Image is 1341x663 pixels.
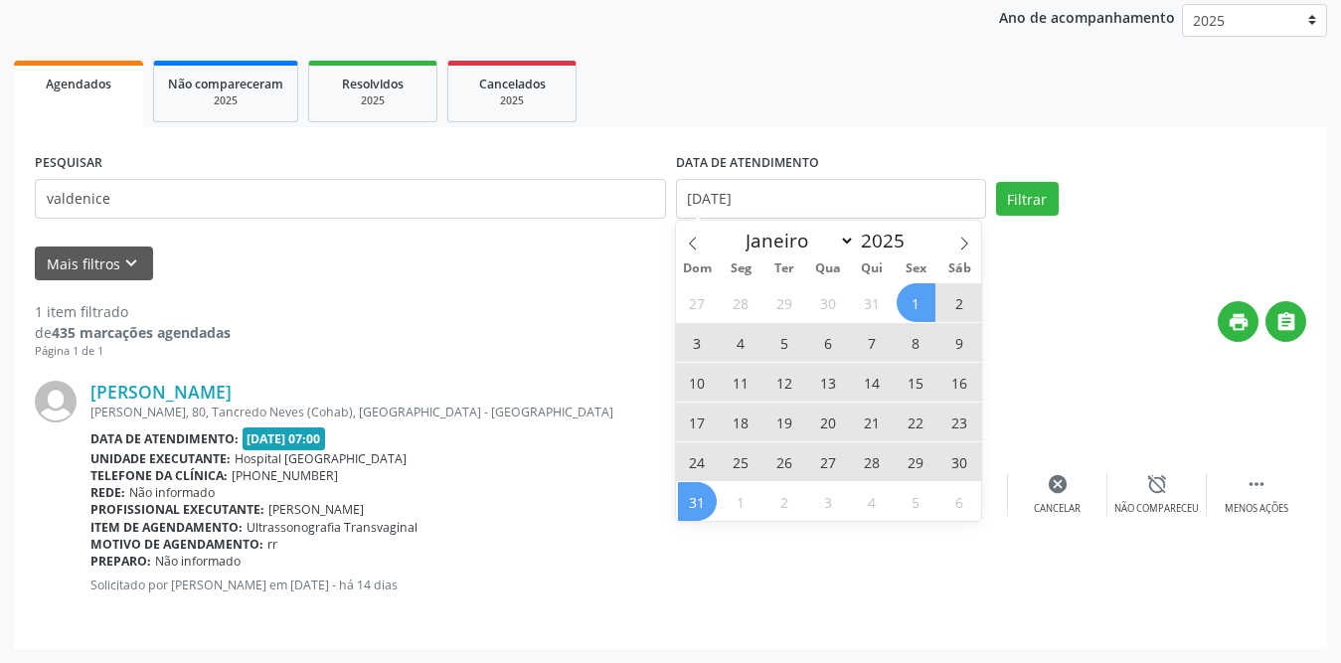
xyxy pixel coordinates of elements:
[90,501,264,518] b: Profissional executante:
[90,467,228,484] b: Telefone da clínica:
[894,262,937,275] span: Sex
[168,76,283,92] span: Não compareceram
[1265,301,1306,342] button: 
[676,262,720,275] span: Dom
[806,262,850,275] span: Qua
[809,363,848,402] span: Agosto 13, 2025
[678,403,717,441] span: Agosto 17, 2025
[940,363,979,402] span: Agosto 16, 2025
[247,519,418,536] span: Ultrassonografia Transvaginal
[722,442,760,481] span: Agosto 25, 2025
[765,323,804,362] span: Agosto 5, 2025
[897,403,935,441] span: Agosto 22, 2025
[1034,502,1081,516] div: Cancelar
[937,262,981,275] span: Sáb
[90,381,232,403] a: [PERSON_NAME]
[809,323,848,362] span: Agosto 6, 2025
[765,482,804,521] span: Setembro 2, 2025
[35,301,231,322] div: 1 item filtrado
[676,179,986,219] input: Selecione um intervalo
[765,363,804,402] span: Agosto 12, 2025
[168,93,283,108] div: 2025
[676,148,819,179] label: DATA DE ATENDIMENTO
[35,381,77,422] img: img
[762,262,806,275] span: Ter
[90,404,710,420] div: [PERSON_NAME], 80, Tancredo Neves (Cohab), [GEOGRAPHIC_DATA] - [GEOGRAPHIC_DATA]
[1246,473,1267,495] i: 
[850,262,894,275] span: Qui
[120,252,142,274] i: keyboard_arrow_down
[897,323,935,362] span: Agosto 8, 2025
[765,403,804,441] span: Agosto 19, 2025
[897,442,935,481] span: Agosto 29, 2025
[479,76,546,92] span: Cancelados
[678,442,717,481] span: Agosto 24, 2025
[90,450,231,467] b: Unidade executante:
[35,179,666,219] input: Nome, CNS
[1047,473,1069,495] i: cancel
[90,536,263,553] b: Motivo de agendamento:
[35,343,231,360] div: Página 1 de 1
[722,482,760,521] span: Setembro 1, 2025
[35,148,102,179] label: PESQUISAR
[90,553,151,570] b: Preparo:
[897,482,935,521] span: Setembro 5, 2025
[897,283,935,322] span: Agosto 1, 2025
[323,93,422,108] div: 2025
[722,403,760,441] span: Agosto 18, 2025
[678,363,717,402] span: Agosto 10, 2025
[853,403,892,441] span: Agosto 21, 2025
[90,484,125,501] b: Rede:
[678,482,717,521] span: Agosto 31, 2025
[999,4,1175,29] p: Ano de acompanhamento
[46,76,111,92] span: Agendados
[719,262,762,275] span: Seg
[243,427,326,450] span: [DATE] 07:00
[765,283,804,322] span: Julho 29, 2025
[737,227,856,254] select: Month
[267,536,277,553] span: rr
[722,283,760,322] span: Julho 28, 2025
[678,283,717,322] span: Julho 27, 2025
[90,577,710,593] p: Solicitado por [PERSON_NAME] em [DATE] - há 14 dias
[897,363,935,402] span: Agosto 15, 2025
[129,484,215,501] span: Não informado
[855,228,921,253] input: Year
[90,430,239,447] b: Data de atendimento:
[35,247,153,281] button: Mais filtroskeyboard_arrow_down
[155,553,241,570] span: Não informado
[90,519,243,536] b: Item de agendamento:
[268,501,364,518] span: [PERSON_NAME]
[1114,502,1199,516] div: Não compareceu
[940,482,979,521] span: Setembro 6, 2025
[342,76,404,92] span: Resolvidos
[853,323,892,362] span: Agosto 7, 2025
[52,323,231,342] strong: 435 marcações agendadas
[1146,473,1168,495] i: alarm_off
[765,442,804,481] span: Agosto 26, 2025
[940,283,979,322] span: Agosto 2, 2025
[722,323,760,362] span: Agosto 4, 2025
[1228,311,1250,333] i: print
[809,482,848,521] span: Setembro 3, 2025
[853,482,892,521] span: Setembro 4, 2025
[809,283,848,322] span: Julho 30, 2025
[35,322,231,343] div: de
[1275,311,1297,333] i: 
[232,467,338,484] span: [PHONE_NUMBER]
[853,283,892,322] span: Julho 31, 2025
[940,323,979,362] span: Agosto 9, 2025
[940,403,979,441] span: Agosto 23, 2025
[1225,502,1288,516] div: Menos ações
[1218,301,1258,342] button: print
[462,93,562,108] div: 2025
[940,442,979,481] span: Agosto 30, 2025
[235,450,407,467] span: Hospital [GEOGRAPHIC_DATA]
[809,442,848,481] span: Agosto 27, 2025
[722,363,760,402] span: Agosto 11, 2025
[809,403,848,441] span: Agosto 20, 2025
[853,363,892,402] span: Agosto 14, 2025
[853,442,892,481] span: Agosto 28, 2025
[996,182,1059,216] button: Filtrar
[678,323,717,362] span: Agosto 3, 2025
